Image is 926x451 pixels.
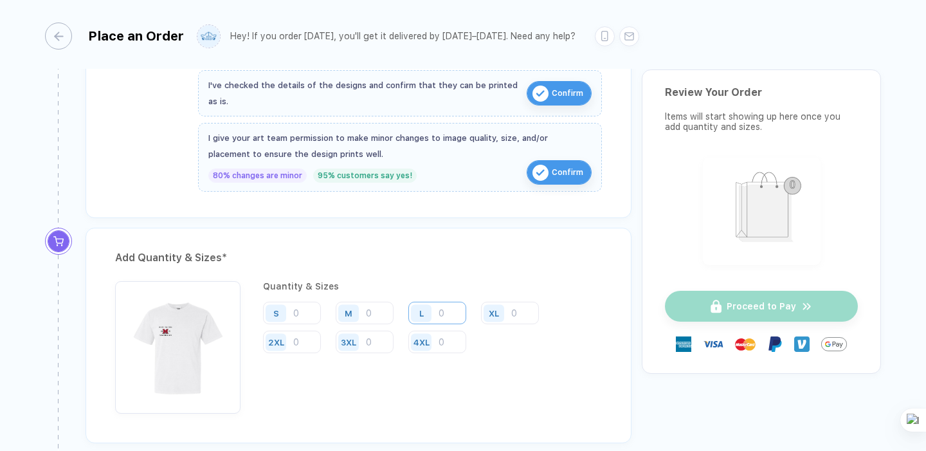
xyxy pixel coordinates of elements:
div: 95% customers say yes! [313,169,417,183]
div: Add Quantity & Sizes [115,248,602,268]
div: I give your art team permission to make minor changes to image quality, size, and/or placement to... [208,130,592,162]
img: Venmo [794,336,810,352]
div: Hey! If you order [DATE], you'll get it delivered by [DATE]–[DATE]. Need any help? [230,31,576,42]
img: icon [532,86,549,102]
div: 3XL [341,337,356,347]
img: user profile [197,25,220,48]
button: iconConfirm [527,160,592,185]
span: Confirm [552,162,583,183]
img: b24a034c-600e-441e-9e31-18c87ced60ef_nt_front_1758832314629.jpg [122,288,234,400]
img: visa [703,334,723,354]
div: Quantity & Sizes [263,281,602,291]
img: shopping_bag.png [709,163,815,257]
div: S [273,308,279,318]
div: XL [489,308,499,318]
div: 2XL [268,337,284,347]
div: Review Your Order [665,86,858,98]
img: icon [532,165,549,181]
div: 4XL [413,337,430,347]
div: Place an Order [88,28,184,44]
div: Items will start showing up here once you add quantity and sizes. [665,111,858,132]
img: master-card [735,334,756,354]
img: Paypal [767,336,783,352]
button: iconConfirm [527,81,592,106]
div: 80% changes are minor [208,169,307,183]
div: I've checked the details of the designs and confirm that they can be printed as is. [208,77,520,109]
img: GPay [821,331,847,357]
div: L [419,308,424,318]
div: M [345,308,352,318]
img: express [676,336,691,352]
span: Confirm [552,83,583,104]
